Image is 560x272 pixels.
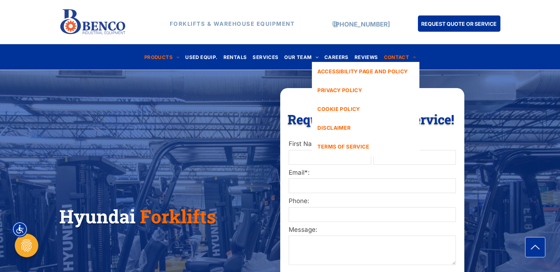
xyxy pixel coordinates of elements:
label: First Name*: [289,139,371,149]
a: PRODUCTS [141,52,183,62]
span: REQUEST QUOTE OR SERVICE [421,17,497,31]
span: DISCLAIMER [317,124,351,132]
a: REQUEST QUOTE OR SERVICE [418,15,500,32]
label: Email*: [289,168,456,178]
label: Message: [289,225,456,235]
span: ACCESSIBILITY PAGE AND POLICY [317,67,408,75]
span: Hyundai [59,204,135,229]
a: OUR TEAM [281,52,321,62]
span: Forklifts [140,204,216,229]
a: USED EQUIP. [182,52,220,62]
a: TERMS OF SERVICE [312,137,419,156]
a: CONTACT [381,52,419,62]
span: TERMS OF SERVICE [317,143,369,150]
a: REVIEWS [352,52,381,62]
span: Request a Quote or Service! [288,111,454,128]
a: SERVICES [250,52,281,62]
span: CONTACT [384,52,416,62]
label: Phone: [289,196,456,206]
a: PRIVACY POLICY [312,81,419,100]
span: PRIVACY POLICY [317,86,362,94]
strong: FORKLIFTS & WAREHOUSE EQUIPMENT [170,20,295,27]
a: [PHONE_NUMBER] [333,21,390,28]
a: DISCLAIMER [312,118,419,137]
a: RENTALS [221,52,250,62]
div: Accessibility Menu [12,221,28,237]
a: COOKIE POLICY [312,100,419,118]
a: CAREERS [321,52,352,62]
span: COOKIE POLICY [317,105,360,113]
a: ACCESSIBILITY PAGE AND POLICY [312,62,419,81]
